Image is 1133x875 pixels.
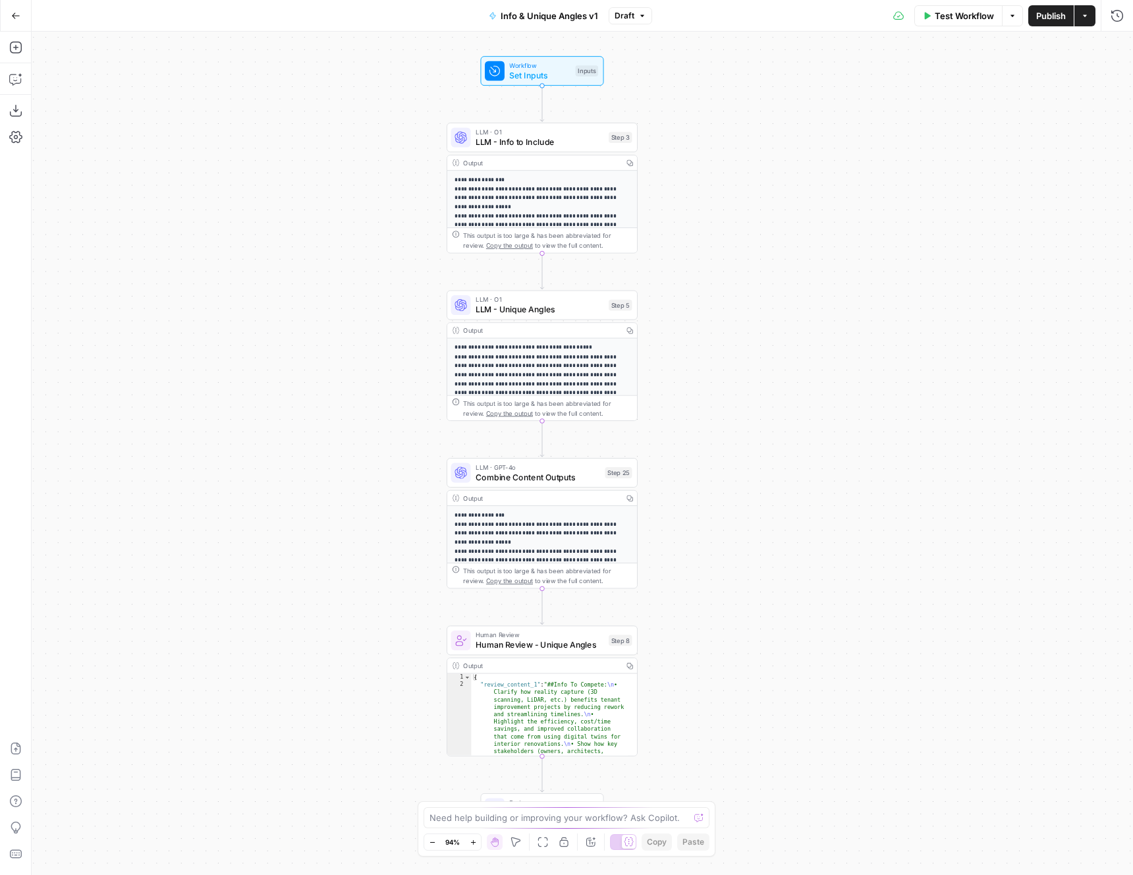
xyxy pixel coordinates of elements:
[540,421,544,457] g: Edge from step_5 to step_25
[935,9,994,22] span: Test Workflow
[647,836,667,848] span: Copy
[445,837,460,847] span: 94%
[463,661,619,671] div: Output
[576,65,599,76] div: Inputs
[540,756,544,792] g: Edge from step_8 to end
[605,467,632,478] div: Step 25
[486,242,533,249] span: Copy the output
[464,673,470,681] span: Toggle code folding, rows 1 through 3
[486,409,533,416] span: Copy the output
[609,7,652,24] button: Draft
[914,5,1002,26] button: Test Workflow
[476,471,600,484] span: Combine Content Outputs
[463,231,632,250] div: This output is too large & has been abbreviated for review. to view the full content.
[540,254,544,289] g: Edge from step_3 to step_5
[447,56,638,86] div: WorkflowSet InputsInputs
[540,86,544,121] g: Edge from start to step_3
[682,836,704,848] span: Paste
[463,566,632,586] div: This output is too large & has been abbreviated for review. to view the full content.
[476,463,600,472] span: LLM · GPT-4o
[476,295,604,304] span: LLM · O1
[540,588,544,624] g: Edge from step_25 to step_8
[476,638,604,651] span: Human Review - Unique Angles
[447,673,471,681] div: 1
[1028,5,1074,26] button: Publish
[615,10,634,22] span: Draft
[476,303,604,316] span: LLM - Unique Angles
[447,793,638,823] div: EndOutput
[609,132,632,143] div: Step 3
[476,127,604,137] span: LLM · O1
[609,300,632,311] div: Step 5
[677,833,709,851] button: Paste
[463,493,619,503] div: Output
[1036,9,1066,22] span: Publish
[481,5,606,26] button: Info & Unique Angles v1
[447,625,638,756] div: Human ReviewHuman Review - Unique AnglesStep 8Output{ "review_content_1":"##Info To Compete:\n• C...
[476,136,604,148] span: LLM - Info to Include
[463,325,619,335] div: Output
[609,635,632,646] div: Step 8
[509,797,593,807] span: End
[509,61,570,71] span: Workflow
[476,630,604,640] span: Human Review
[463,398,632,418] div: This output is too large & has been abbreviated for review. to view the full content.
[642,833,672,851] button: Copy
[509,69,570,82] span: Set Inputs
[463,158,619,168] div: Output
[501,9,598,22] span: Info & Unique Angles v1
[486,577,533,584] span: Copy the output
